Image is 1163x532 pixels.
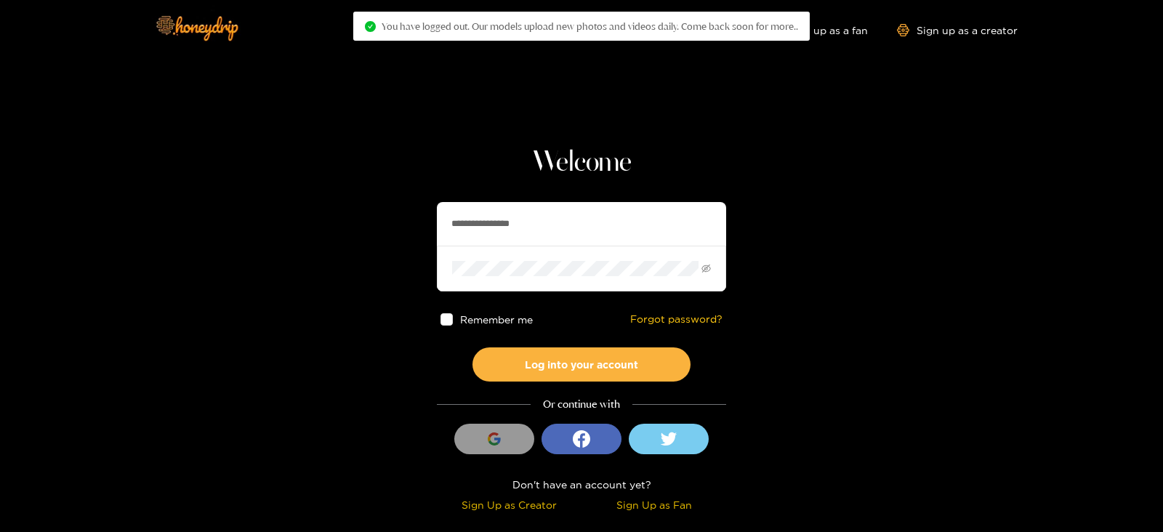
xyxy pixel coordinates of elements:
div: Sign Up as Creator [440,496,578,513]
div: Don't have an account yet? [437,476,726,493]
div: Sign Up as Fan [585,496,723,513]
div: Or continue with [437,396,726,413]
a: Sign up as a fan [768,24,868,36]
span: Remember me [460,314,533,325]
a: Sign up as a creator [897,24,1018,36]
h1: Welcome [437,145,726,180]
span: You have logged out. Our models upload new photos and videos daily. Come back soon for more.. [382,20,798,32]
span: check-circle [365,21,376,32]
a: Forgot password? [630,313,723,326]
span: eye-invisible [701,264,711,273]
button: Log into your account [472,347,691,382]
